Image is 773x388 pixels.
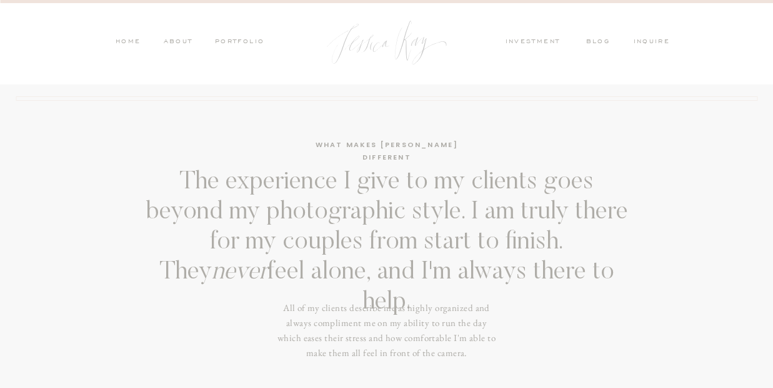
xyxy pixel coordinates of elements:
a: blog [586,37,619,48]
a: HOME [115,37,141,48]
h3: The experience I give to my clients goes beyond my photographic style. I am truly there for my co... [141,168,632,289]
a: investment [506,37,567,48]
a: inquire [634,37,676,48]
a: PORTFOLIO [213,37,265,48]
h3: All of my clients describe me as highly organized and always compliment me on my ability to run t... [274,300,500,359]
a: ABOUT [161,37,193,48]
h3: WHAT MAKES [PERSON_NAME] DIFFERENT [296,139,479,152]
i: never [212,260,267,285]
